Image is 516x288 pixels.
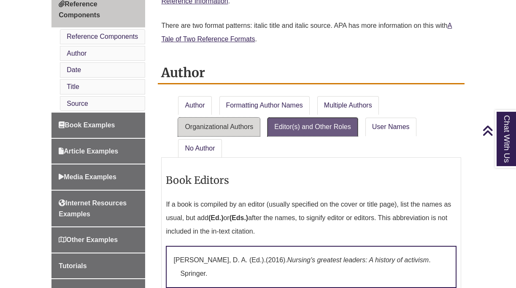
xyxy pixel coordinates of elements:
[59,0,100,19] span: Reference Components
[267,118,357,136] a: Editor(s) and Other Roles
[287,256,429,264] em: Nursing's greatest leaders: A history of activism
[166,170,456,190] h3: Book Editors
[317,96,379,115] a: Multiple Authors
[365,118,416,136] a: User Names
[178,96,211,115] a: Author
[59,173,116,180] span: Media Examples
[59,148,118,155] span: Article Examples
[67,33,138,40] a: Reference Components
[51,113,145,138] a: Book Examples
[51,227,145,253] a: Other Examples
[219,96,310,115] a: Formatting Author Names
[67,83,79,90] a: Title
[59,199,127,218] span: Internet Resources Examples
[166,246,456,288] p: (2016). . Springer.
[482,125,514,136] a: Back to Top
[178,139,222,158] a: No Author
[51,253,145,279] a: Tutorials
[51,191,145,226] a: Internet Resources Examples
[59,262,86,269] span: Tutorials
[161,16,461,49] p: There are two format patterns: italic title and italic source. APA has more information on this w...
[67,50,86,57] a: Author
[59,121,115,129] span: Book Examples
[230,214,248,221] strong: (Eds.)
[178,118,260,136] a: Organizational Authors
[51,139,145,164] a: Article Examples
[51,164,145,190] a: Media Examples
[166,194,456,242] p: If a book is compiled by an editor (usually specified on the cover or title page), list the names...
[67,66,81,73] a: Date
[173,256,266,264] span: [PERSON_NAME], D. A. (Ed.).
[158,62,464,84] h2: Author
[208,214,224,221] strong: (Ed.)
[67,100,88,107] a: Source
[59,236,118,243] span: Other Examples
